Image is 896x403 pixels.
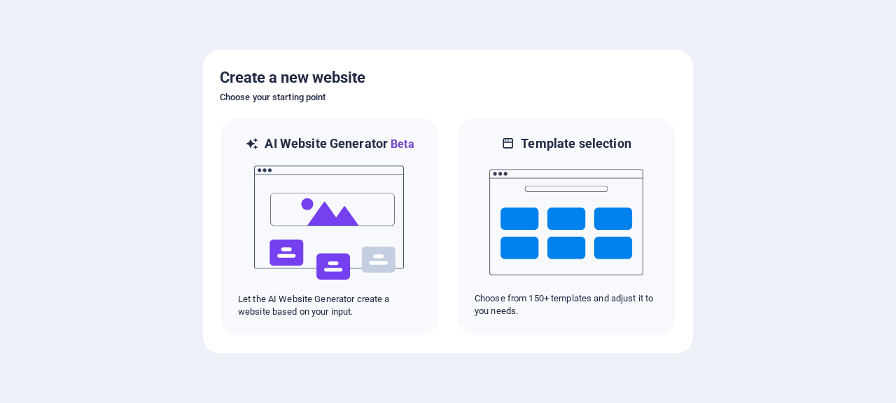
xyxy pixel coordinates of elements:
[220,89,676,106] h6: Choose your starting point
[456,117,676,336] div: Template selectionChoose from 150+ templates and adjust it to you needs.
[238,293,421,318] p: Let the AI Website Generator create a website based on your input.
[220,67,676,89] h5: Create a new website
[388,137,414,151] span: Beta
[220,117,440,336] div: AI Website GeneratorBetaaiLet the AI Website Generator create a website based on your input.
[475,292,658,317] p: Choose from 150+ templates and adjust it to you needs.
[265,135,414,153] h6: AI Website Generator
[253,153,407,293] img: ai
[521,135,631,152] h6: Template selection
